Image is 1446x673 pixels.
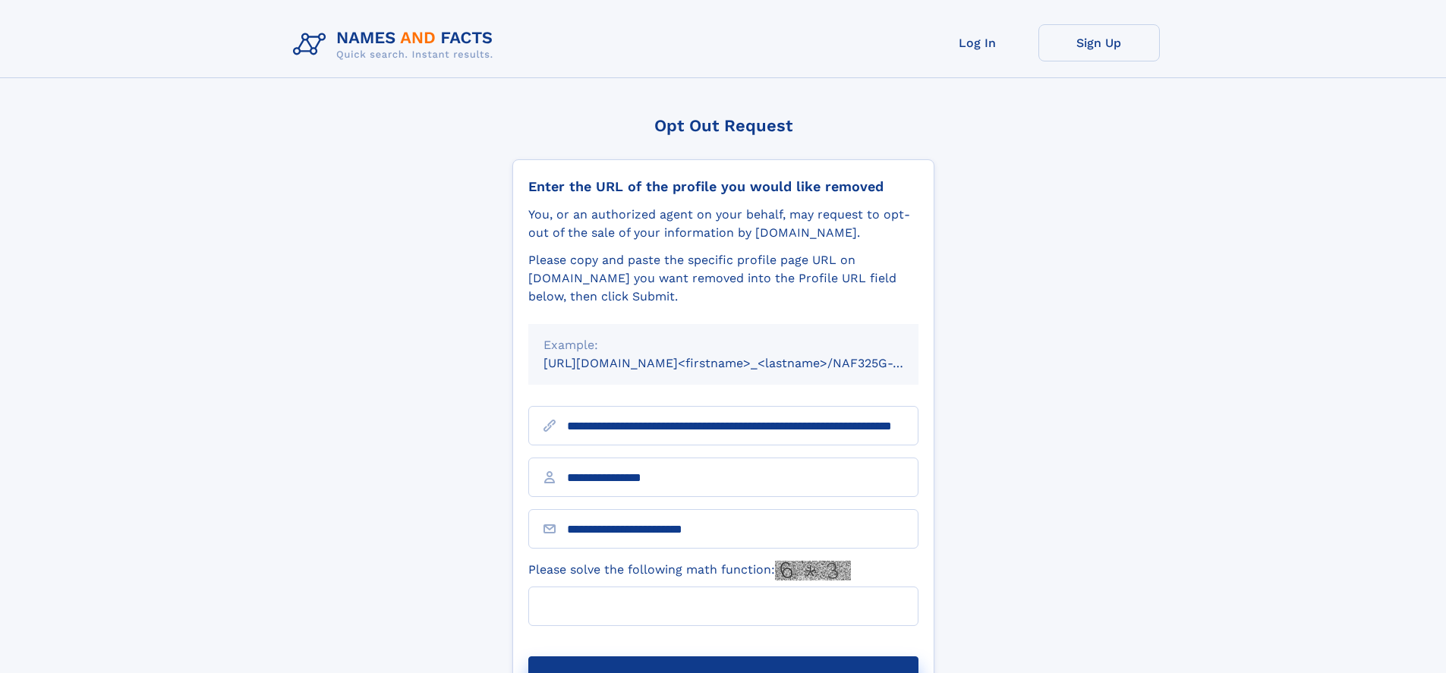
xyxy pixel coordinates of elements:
div: Example: [543,336,903,354]
a: Sign Up [1038,24,1160,61]
div: Enter the URL of the profile you would like removed [528,178,918,195]
a: Log In [917,24,1038,61]
div: Please copy and paste the specific profile page URL on [DOMAIN_NAME] you want removed into the Pr... [528,251,918,306]
img: Logo Names and Facts [287,24,506,65]
div: You, or an authorized agent on your behalf, may request to opt-out of the sale of your informatio... [528,206,918,242]
div: Opt Out Request [512,116,934,135]
small: [URL][DOMAIN_NAME]<firstname>_<lastname>/NAF325G-xxxxxxxx [543,356,947,370]
label: Please solve the following math function: [528,561,851,580]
